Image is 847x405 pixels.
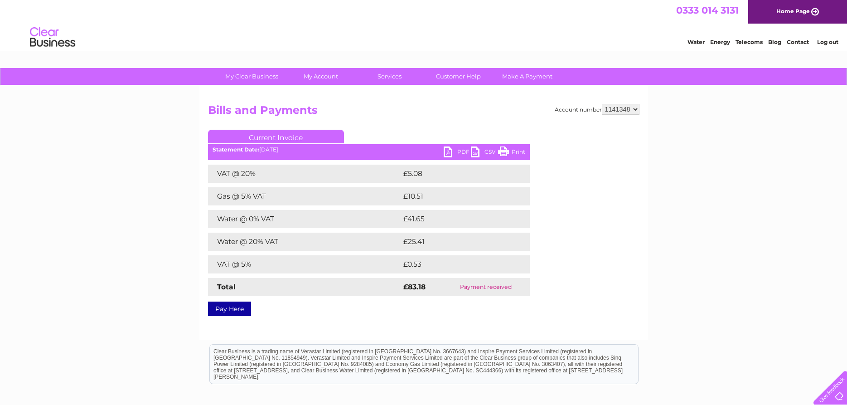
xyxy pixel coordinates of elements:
div: Clear Business is a trading name of Verastar Limited (registered in [GEOGRAPHIC_DATA] No. 3667643... [210,5,638,44]
a: Pay Here [208,302,251,316]
td: Payment received [442,278,529,296]
td: Gas @ 5% VAT [208,187,401,205]
td: £5.08 [401,165,509,183]
a: Customer Help [421,68,496,85]
div: [DATE] [208,146,530,153]
a: Print [498,146,525,160]
a: CSV [471,146,498,160]
a: Water [687,39,705,45]
a: Current Invoice [208,130,344,143]
a: Make A Payment [490,68,565,85]
a: Services [352,68,427,85]
a: Blog [768,39,781,45]
a: Log out [817,39,838,45]
div: Account number [555,104,639,115]
strong: £83.18 [403,283,426,291]
td: £10.51 [401,187,510,205]
a: Energy [710,39,730,45]
img: logo.png [29,24,76,51]
a: Telecoms [736,39,763,45]
a: My Clear Business [214,68,289,85]
td: VAT @ 20% [208,165,401,183]
h2: Bills and Payments [208,104,639,121]
a: My Account [283,68,358,85]
td: £41.65 [401,210,511,228]
a: PDF [444,146,471,160]
a: Contact [787,39,809,45]
td: Water @ 20% VAT [208,233,401,251]
td: VAT @ 5% [208,255,401,273]
td: £25.41 [401,233,511,251]
b: Statement Date: [213,146,259,153]
a: 0333 014 3131 [676,5,739,16]
strong: Total [217,283,236,291]
td: Water @ 0% VAT [208,210,401,228]
td: £0.53 [401,255,508,273]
